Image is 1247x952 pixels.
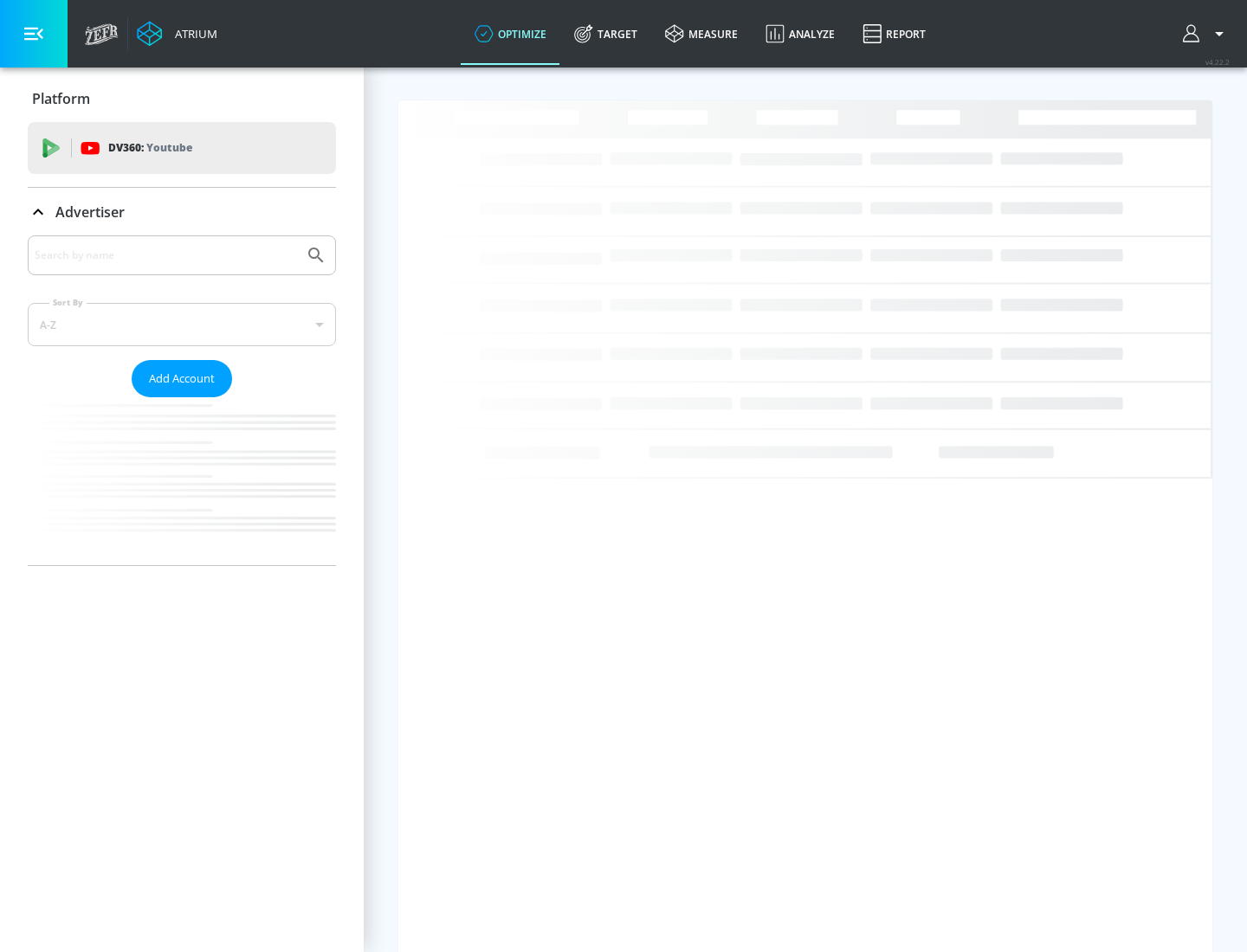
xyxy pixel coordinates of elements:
button: Add Account [132,360,232,397]
input: Search by name [35,244,297,267]
div: Platform [28,74,336,123]
a: optimize [461,3,560,65]
p: Youtube [146,138,192,157]
p: Advertiser [55,203,125,222]
a: Report [849,3,940,65]
nav: list of Advertiser [28,397,336,565]
a: measure [651,3,752,65]
label: Sort By [49,297,87,308]
div: Advertiser [28,235,336,565]
p: Platform [32,89,90,108]
span: Add Account [149,369,215,389]
p: DV360: [108,138,192,158]
div: Advertiser [28,188,336,236]
div: A-Z [28,303,336,346]
div: Atrium [168,26,217,42]
span: v 4.22.2 [1205,57,1230,67]
div: DV360: Youtube [28,122,336,174]
a: Analyze [752,3,849,65]
a: Atrium [137,21,217,47]
a: Target [560,3,651,65]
